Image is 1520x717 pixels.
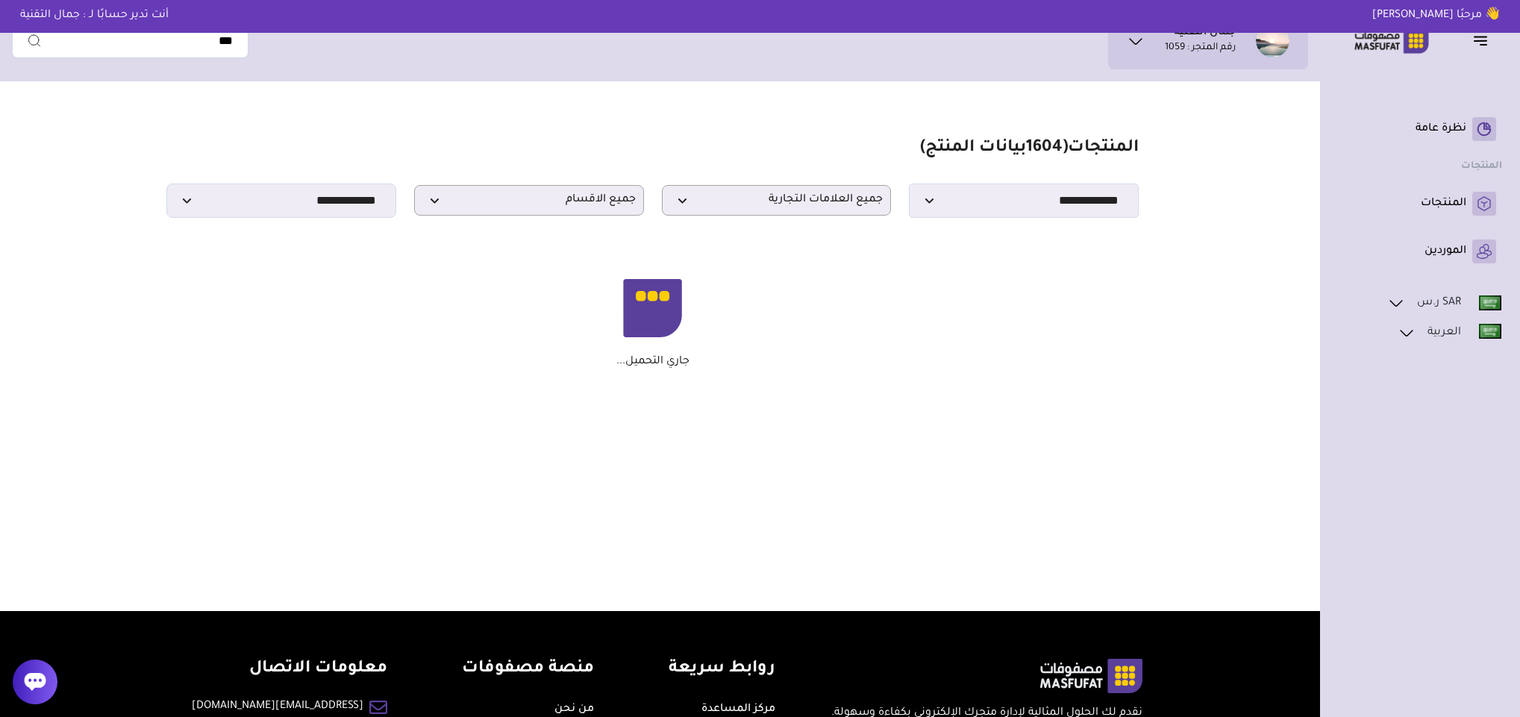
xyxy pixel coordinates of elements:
a: نظرة عامة [1344,117,1496,141]
p: أنت تدير حسابًا لـ : جمال التقنية [9,7,180,24]
img: Eng [1479,295,1501,310]
h4: منصة مصفوفات [462,659,594,680]
h4: روابط سريعة [669,659,775,680]
a: الموردين [1344,239,1496,263]
span: ( بيانات المنتج) [920,140,1068,157]
p: جميع العلامات التجارية [662,185,892,216]
a: المنتجات [1344,192,1496,216]
a: من نحن [554,704,594,716]
span: جميع العلامات التجارية [670,193,883,207]
img: Logo [1344,26,1439,55]
a: SAR ر.س [1386,293,1502,313]
a: مركز المساعدة [701,704,775,716]
img: جمال التقنية [1256,24,1289,57]
iframe: Webchat Widget [1434,631,1501,698]
a: العربية [1397,323,1502,342]
a: [EMAIL_ADDRESS][DOMAIN_NAME] [192,698,363,715]
p: جميع الاقسام [414,185,644,216]
strong: المنتجات [1461,161,1502,172]
p: المنتجات [1421,196,1466,211]
h1: جمال التقنية [1174,26,1236,41]
p: رقم المتجر : 1059 [1165,41,1236,56]
h1: المنتجات [920,138,1139,160]
p: 👋 مرحبًا [PERSON_NAME] [1361,7,1511,24]
p: الموردين [1424,244,1466,259]
p: جاري التحميل... [616,355,689,369]
span: 1604 [1026,140,1063,157]
span: جميع الاقسام [422,193,636,207]
p: نظرة عامة [1416,122,1466,137]
h4: معلومات الاتصال [192,659,387,680]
